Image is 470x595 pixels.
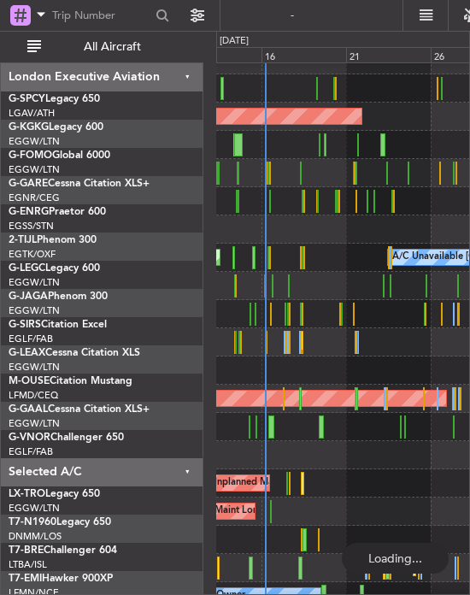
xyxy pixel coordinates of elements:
span: 2-TIJL [9,235,37,245]
a: EGTK/OXF [9,248,56,261]
input: Trip Number [52,3,150,28]
a: T7-EMIHawker 900XP [9,574,113,584]
span: LX-TRO [9,489,45,499]
a: T7-N1960Legacy 650 [9,517,111,527]
a: G-LEAXCessna Citation XLS [9,348,140,358]
span: G-SPCY [9,94,45,104]
span: T7-BRE [9,545,44,556]
a: G-JAGAPhenom 300 [9,292,108,302]
div: Loading... [342,543,449,574]
a: EGGW/LTN [9,276,60,289]
a: LGAV/ATH [9,107,55,120]
a: EGGW/LTN [9,135,60,148]
span: All Aircraft [44,41,180,53]
a: EGGW/LTN [9,163,60,176]
span: G-KGKG [9,122,49,133]
a: EGNR/CEG [9,191,60,204]
a: G-FOMOGlobal 6000 [9,150,110,161]
a: M-OUSECitation Mustang [9,376,132,386]
span: G-JAGA [9,292,48,302]
a: LTBA/ISL [9,558,47,571]
span: G-LEGC [9,263,45,274]
a: G-LEGCLegacy 600 [9,263,100,274]
span: G-GAAL [9,404,48,415]
a: G-GARECessna Citation XLS+ [9,179,150,189]
a: DNMM/LOS [9,530,62,543]
a: EGLF/FAB [9,333,53,345]
span: G-VNOR [9,433,50,443]
a: T7-BREChallenger 604 [9,545,117,556]
a: G-VNORChallenger 650 [9,433,124,443]
a: EGSS/STN [9,220,54,233]
span: M-OUSE [9,376,50,386]
div: [DATE] [220,34,249,49]
a: EGGW/LTN [9,361,60,374]
span: G-LEAX [9,348,45,358]
a: G-SPCYLegacy 650 [9,94,100,104]
a: EGGW/LTN [9,304,60,317]
a: G-KGKGLegacy 600 [9,122,103,133]
div: 16 [261,47,346,62]
span: T7-EMI [9,574,42,584]
span: T7-N1960 [9,517,56,527]
a: 2-TIJLPhenom 300 [9,235,97,245]
span: G-FOMO [9,150,52,161]
a: G-SIRSCitation Excel [9,320,107,330]
div: 21 [346,47,431,62]
div: 11 [177,47,261,62]
span: G-GARE [9,179,48,189]
a: G-GAALCessna Citation XLS+ [9,404,150,415]
a: LFMD/CEQ [9,389,58,402]
a: EGGW/LTN [9,502,60,515]
span: G-SIRS [9,320,41,330]
a: EGGW/LTN [9,417,60,430]
a: G-ENRGPraetor 600 [9,207,106,217]
a: LX-TROLegacy 650 [9,489,100,499]
span: G-ENRG [9,207,49,217]
button: All Aircraft [19,33,185,61]
a: EGLF/FAB [9,445,53,458]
